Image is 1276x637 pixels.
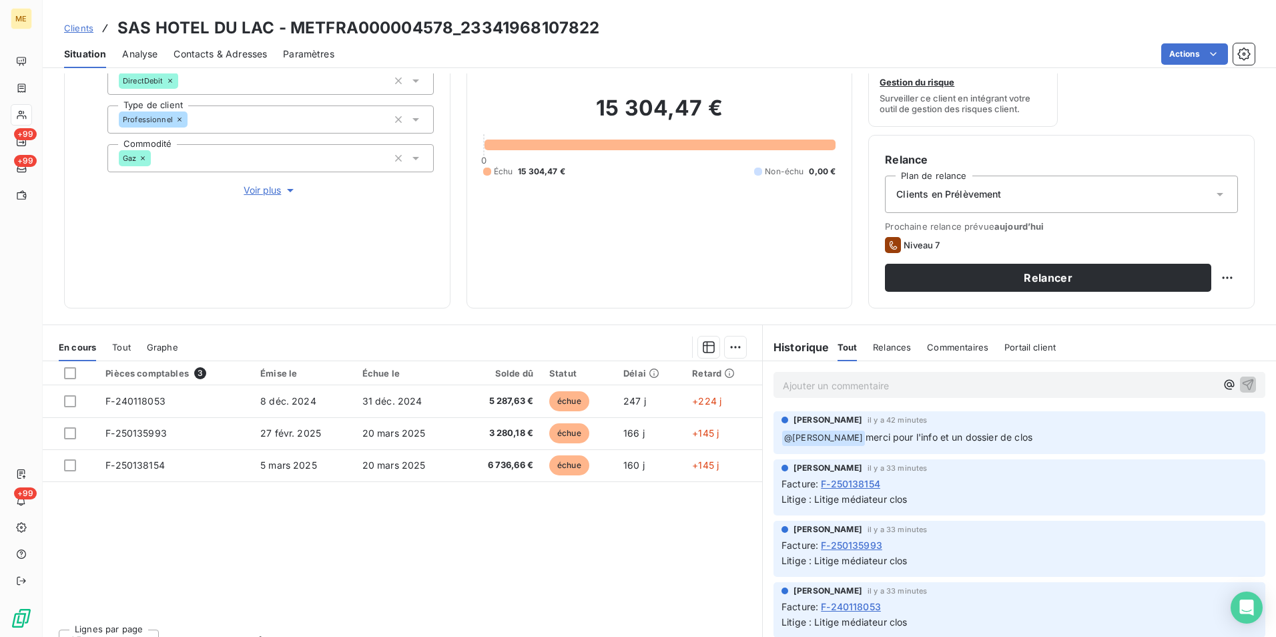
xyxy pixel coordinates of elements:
span: F-240118053 [105,395,166,407]
div: Statut [549,368,607,379]
span: aujourd’hui [994,221,1044,232]
span: Litige : Litige médiateur clos [781,493,908,505]
span: F-250135993 [821,538,882,552]
a: +99 [11,131,31,152]
span: Commentaires [927,342,988,353]
span: En cours [59,342,96,353]
span: Non-échu [765,166,804,178]
span: merci pour l'info et un dossier de clos [866,431,1032,443]
div: Pièces comptables [105,367,244,379]
h3: SAS HOTEL DU LAC - METFRA000004578_23341968107822 [117,16,599,40]
span: 3 280,18 € [467,427,533,440]
span: 15 304,47 € [518,166,565,178]
div: Émise le [260,368,346,379]
span: 27 févr. 2025 [260,427,321,439]
span: Tout [112,342,131,353]
span: échue [549,455,589,475]
span: échue [549,423,589,443]
a: +99 [11,158,31,179]
span: Clients en Prélèvement [896,188,1001,201]
span: Niveau 7 [904,240,940,250]
button: Gestion du risqueSurveiller ce client en intégrant votre outil de gestion des risques client. [868,41,1057,127]
h6: Historique [763,339,830,355]
input: Ajouter une valeur [151,152,162,164]
span: il y a 33 minutes [868,464,928,472]
span: Clients [64,23,93,33]
span: Situation [64,47,106,61]
span: 8 déc. 2024 [260,395,316,407]
span: Tout [838,342,858,353]
span: +99 [14,487,37,499]
span: 0 [481,155,487,166]
span: F-250135993 [105,427,167,439]
span: 6 736,66 € [467,459,533,472]
span: [PERSON_NAME] [793,462,862,474]
span: 0,00 € [809,166,836,178]
span: Litige : Litige médiateur clos [781,555,908,566]
span: 160 j [623,459,645,471]
span: 3 [194,367,206,379]
span: 20 mars 2025 [362,427,426,439]
span: il y a 42 minutes [868,416,928,424]
button: Voir plus [107,183,434,198]
span: Relances [873,342,911,353]
span: [PERSON_NAME] [793,523,862,536]
span: F-250138154 [105,459,165,471]
span: 20 mars 2025 [362,459,426,471]
span: Facture : [781,477,818,491]
span: Contacts & Adresses [174,47,267,61]
h2: 15 304,47 € [483,95,836,135]
div: Délai [623,368,676,379]
div: Échue le [362,368,452,379]
span: +145 j [692,427,719,439]
span: 31 déc. 2024 [362,395,422,407]
button: Relancer [885,264,1211,292]
span: +99 [14,155,37,167]
span: Gestion du risque [880,77,954,87]
span: @ [PERSON_NAME] [782,431,865,446]
span: +99 [14,128,37,140]
span: Facture : [781,538,818,552]
input: Ajouter une valeur [178,75,189,87]
div: Solde dû [467,368,533,379]
span: il y a 33 minutes [868,525,928,534]
span: Surveiller ce client en intégrant votre outil de gestion des risques client. [880,93,1046,114]
span: DirectDebit [123,77,164,85]
span: +145 j [692,459,719,471]
span: Litige : Litige médiateur clos [781,616,908,628]
span: échue [549,391,589,411]
div: Retard [692,368,754,379]
span: Voir plus [244,184,297,197]
span: F-250138154 [821,477,880,491]
span: 247 j [623,395,646,407]
span: Professionnel [123,116,173,124]
h6: Relance [885,152,1238,168]
button: Actions [1161,43,1228,65]
span: Gaz [123,154,136,162]
input: Ajouter une valeur [188,114,198,126]
span: +224 j [692,395,721,407]
div: ME [11,8,32,29]
a: Clients [64,21,93,35]
span: [PERSON_NAME] [793,585,862,597]
span: 166 j [623,427,645,439]
span: Analyse [122,47,157,61]
span: 5 mars 2025 [260,459,317,471]
span: Prochaine relance prévue [885,221,1238,232]
span: [PERSON_NAME] [793,414,862,426]
span: Portail client [1004,342,1056,353]
span: Graphe [147,342,178,353]
span: Paramètres [283,47,334,61]
img: Logo LeanPay [11,608,32,629]
span: F-240118053 [821,600,881,614]
span: Facture : [781,600,818,614]
span: Échu [494,166,513,178]
span: 5 287,63 € [467,395,533,408]
div: Open Intercom Messenger [1231,592,1263,624]
span: il y a 33 minutes [868,587,928,595]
